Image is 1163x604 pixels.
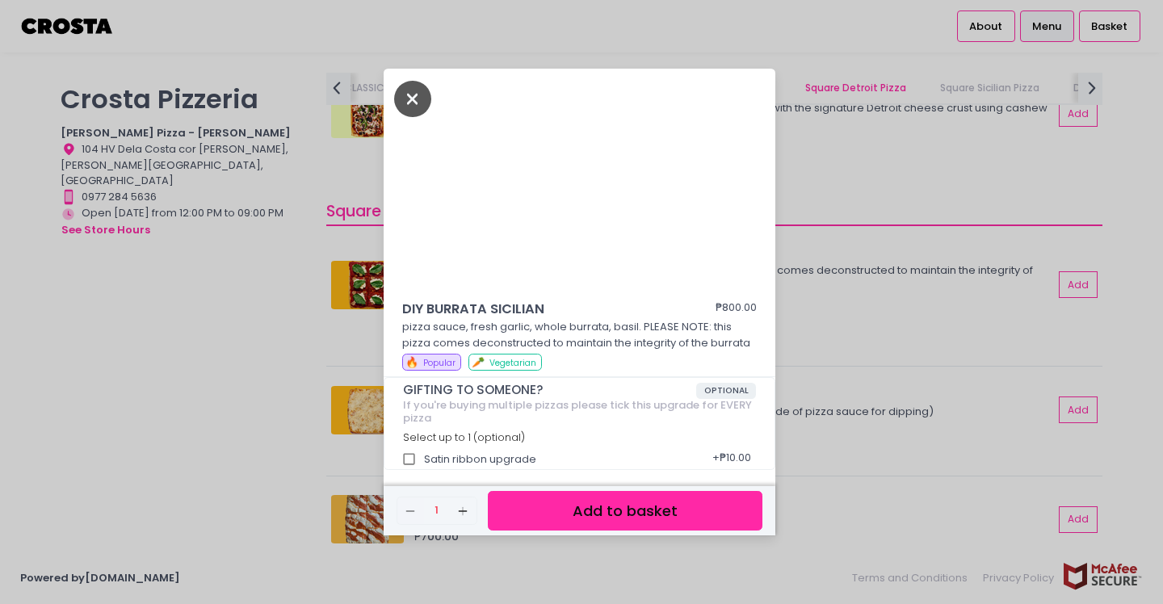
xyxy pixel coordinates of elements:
span: DIY BURRATA SICILIAN [402,300,669,319]
span: GIFTING TO SOMEONE? [403,383,696,397]
div: ₱800.00 [716,300,757,319]
span: 🥕 [472,354,485,370]
span: Select up to 1 (optional) [403,430,525,444]
span: 🔥 [405,354,418,370]
span: Vegetarian [489,357,536,369]
span: OPTIONAL [696,383,757,399]
button: Close [394,90,431,106]
span: Popular [423,357,456,369]
div: + ₱10.00 [707,444,756,475]
p: pizza sauce, fresh garlic, whole burrata, basil. PLEASE NOTE: this pizza comes deconstructed to m... [402,319,758,350]
div: If you're buying multiple pizzas please tick this upgrade for EVERY pizza [403,399,757,424]
button: Add to basket [488,491,762,531]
